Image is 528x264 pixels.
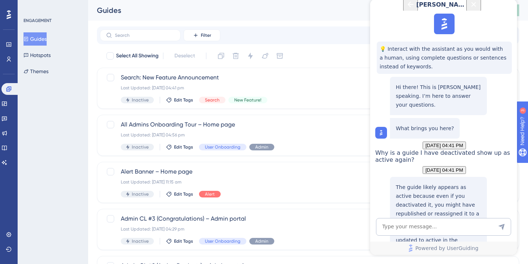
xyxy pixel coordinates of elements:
span: Edit Tags [174,191,193,197]
span: Select All Showing [116,51,159,60]
input: Search [115,33,174,38]
span: Need Help? [17,2,46,11]
button: Edit Tags [166,191,193,197]
span: User Onboarding [205,144,241,150]
span: Edit Tags [174,144,193,150]
button: Edit Tags [166,97,193,103]
span: Alert Banner – Home page [121,167,437,176]
div: Last Updated: [DATE] 04:29 pm [121,226,437,232]
button: Edit Tags [166,144,193,150]
span: New Feature! [234,97,261,103]
div: Last Updated: [DATE] 04:41 pm [121,85,437,91]
span: All Admins Onboarding Tour – Home page [121,120,437,129]
div: 3 [51,4,53,10]
button: Edit Tags [166,238,193,244]
span: Admin CL #3 (Congratulations) – Admin portal [121,214,437,223]
span: Inactive [132,238,149,244]
span: Search [205,97,220,103]
span: Edit Tags [174,238,193,244]
span: Admin [255,144,268,150]
span: User Onboarding [205,238,241,244]
span: Admin [255,238,268,244]
span: Edit Tags [174,97,193,103]
span: Inactive [132,144,149,150]
span: Alert [205,191,215,197]
span: Inactive [132,191,149,197]
div: Guides [97,5,457,15]
span: Search: New Feature Announcement [121,73,437,82]
span: Inactive [132,97,149,103]
span: Filter [201,32,211,38]
div: Last Updated: [DATE] 11:15 am [121,179,437,185]
div: Last Updated: [DATE] 04:56 pm [121,132,437,138]
button: Deselect [168,49,202,63]
span: Deselect [174,51,195,60]
button: Filter [184,29,220,41]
